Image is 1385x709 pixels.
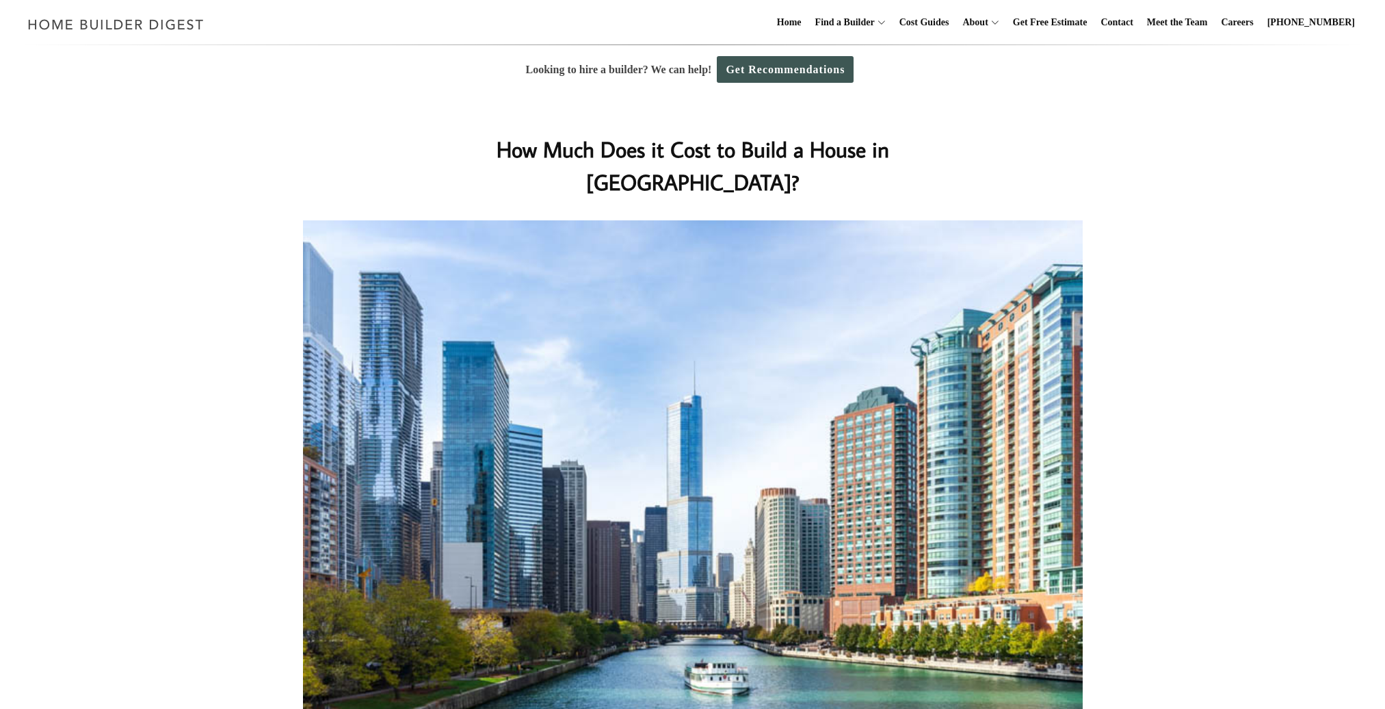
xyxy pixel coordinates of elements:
[771,1,807,44] a: Home
[22,11,210,38] img: Home Builder Digest
[1007,1,1093,44] a: Get Free Estimate
[1142,1,1213,44] a: Meet the Team
[957,1,988,44] a: About
[1262,1,1360,44] a: [PHONE_NUMBER]
[420,133,966,198] h1: How Much Does it Cost to Build a House in [GEOGRAPHIC_DATA]?
[810,1,875,44] a: Find a Builder
[894,1,955,44] a: Cost Guides
[1216,1,1259,44] a: Careers
[717,56,854,83] a: Get Recommendations
[1095,1,1138,44] a: Contact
